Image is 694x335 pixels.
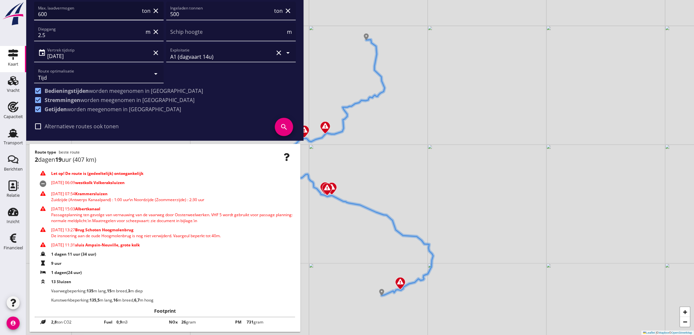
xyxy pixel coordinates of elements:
[55,156,62,163] strong: 19
[247,319,263,325] span: gram
[363,33,370,40] img: Marker
[51,227,221,239] span: [DATE] 13:27
[45,96,80,104] strong: Stremmingen
[659,331,669,334] a: Mapbox
[141,7,151,15] div: ton
[275,118,293,136] i: search
[656,331,657,334] span: |
[4,141,23,145] div: Transport
[45,88,203,94] span: worden meegenomen in [GEOGRAPHIC_DATA]
[298,125,310,138] img: Marker
[273,7,283,15] div: ton
[51,180,125,188] span: [DATE] 06:09
[47,51,151,61] input: Vertrek tijdstip
[51,206,295,224] span: [DATE] 15:03
[683,318,687,326] span: −
[321,182,333,196] img: Marker
[38,75,47,81] div: Tijd
[51,191,204,203] span: [DATE] 07:54
[683,308,687,316] span: +
[642,331,694,335] div: © ©
[4,246,23,250] div: Financieel
[51,288,143,294] span: Vaarwegbeperking:
[45,87,89,94] strong: Bedieningstijden
[152,49,160,57] i: clear
[45,123,119,130] label: Alternatieve routes ook tonen
[170,54,214,60] div: A1 (dagvaart 14u)
[680,317,690,327] a: Zoom out
[144,28,151,36] div: m
[680,307,690,317] a: Zoom in
[7,220,20,224] div: Inzicht
[51,319,57,325] strong: 2,8
[100,319,116,325] span: Fuel
[51,242,140,248] span: [DATE] 11:31
[247,319,254,325] strong: 731
[35,149,56,155] strong: Route type
[671,331,692,334] a: OpenStreetMap
[39,180,47,188] i: remove_circle
[275,49,283,57] i: clear
[59,149,80,155] span: beste route
[4,167,23,171] div: Berichten
[4,115,23,119] div: Capaciteit
[643,331,655,334] a: Leaflet
[152,28,160,36] i: clear
[38,49,46,57] i: event
[90,297,100,303] strong: 135,5
[284,49,292,57] i: arrow_drop_down
[75,242,140,248] strong: sluis Ampsin-Neuville, grote kolk
[90,297,153,303] span: m lang, m breed, m hoog
[128,288,130,294] strong: 3
[319,121,331,135] img: Marker
[113,297,118,303] strong: 16
[51,197,204,203] div: Zuidzijde (Antwerps Kanaalpand) : 1:00 uur\n Noordzijde (Zoommeerzijde) : 2:30 uur
[75,206,100,212] strong: Albertkanaal
[51,171,143,176] strong: Let op! De route is (gedeeltelijk) ontoegankelijk
[7,193,20,198] div: Relatie
[116,319,122,325] strong: 0,9
[51,261,61,266] span: 9 uur
[38,30,144,40] input: Diepgang
[165,319,181,325] span: NOx
[170,9,273,19] input: Ingeladen tonnen
[51,297,153,303] span: Kunstwerkbeperking:
[378,289,385,296] img: Marker
[7,88,20,93] div: Vracht
[35,155,295,164] div: dagen uur (407 km)
[75,180,125,185] strong: westkolk Volkeraksluizen
[7,317,20,330] i: account_circle
[286,28,292,36] div: m
[51,212,295,224] div: Passageplanning ten gevolge van vernauwing van de vaarweg door Oosterweelwerken. VHF 5 wordt gebr...
[87,288,93,294] strong: 135
[35,156,38,163] strong: 2
[51,319,71,325] span: ton CO2
[181,319,186,325] strong: 26
[116,319,128,325] span: m3
[87,288,143,294] span: m lang, m breed, m diep
[51,233,221,239] div: De insnoering aan de oude Hoogmolenbrug is nog niet verwijderd. Vaargeul beperkt tot 40m.
[75,191,108,197] strong: Krammersluizen
[75,227,133,233] strong: Brug Schoten Hoogmolenbrug
[181,319,196,325] span: gram
[51,251,96,257] span: 1 dagen 11 uur (34 uur)
[230,319,247,325] span: PM
[395,277,406,290] img: Marker
[45,106,67,113] strong: Getijden
[152,7,160,15] i: clear
[134,297,140,303] strong: 6,7
[38,9,141,19] input: Max. laadvermogen
[35,305,295,317] h3: Footprint
[51,270,82,276] span: 1 dagen (24 uur)
[1,2,25,26] img: logo-small.a267ee39.svg
[45,97,194,103] span: worden meegenomen in [GEOGRAPHIC_DATA]
[326,182,337,196] img: Marker
[284,7,292,15] i: clear
[152,70,160,78] i: arrow_drop_down
[107,288,112,294] strong: 15
[170,30,286,40] input: Schip hoogte
[319,181,331,195] img: Marker
[8,62,18,66] div: Kaart
[51,279,71,285] span: 13 Sluizen
[45,106,181,113] span: worden meegenomen in [GEOGRAPHIC_DATA]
